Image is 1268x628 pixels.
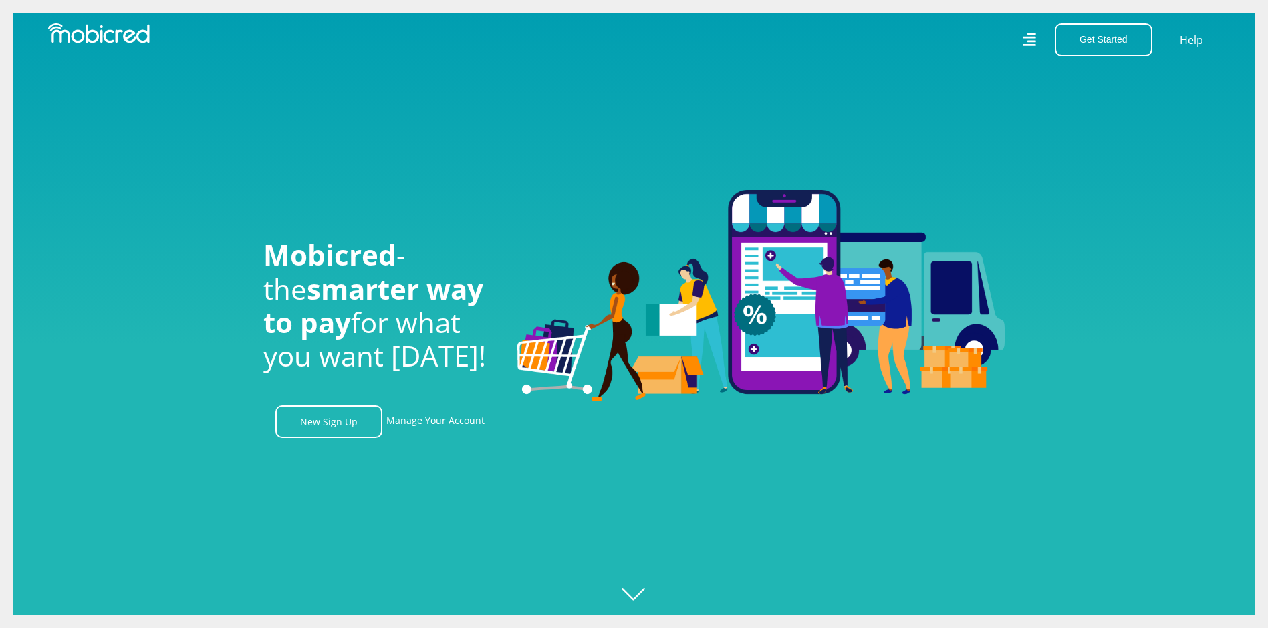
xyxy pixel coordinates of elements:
a: Manage Your Account [386,405,485,438]
button: Get Started [1055,23,1152,56]
span: smarter way to pay [263,270,483,341]
h1: - the for what you want [DATE]! [263,238,497,373]
img: Mobicred [48,23,150,43]
a: New Sign Up [275,405,382,438]
span: Mobicred [263,235,396,274]
a: Help [1179,31,1204,49]
img: Welcome to Mobicred [517,190,1005,401]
